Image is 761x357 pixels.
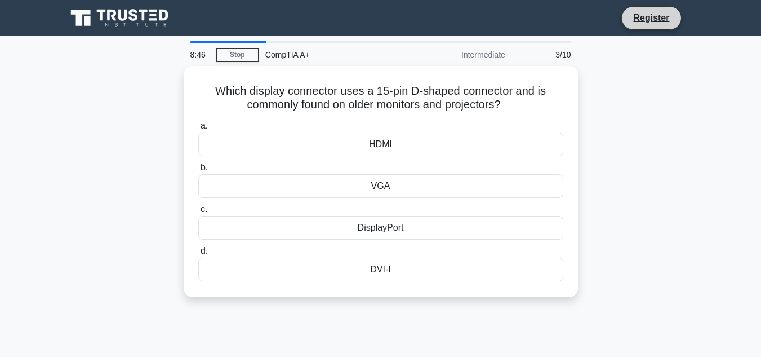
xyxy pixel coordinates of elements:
span: b. [201,162,208,172]
span: a. [201,121,208,130]
div: CompTIA A+ [259,43,413,66]
div: 8:46 [184,43,216,66]
div: HDMI [198,133,563,156]
h5: Which display connector uses a 15-pin D-shaped connector and is commonly found on older monitors ... [197,84,564,112]
a: Register [626,11,676,25]
div: Intermediate [413,43,512,66]
a: Stop [216,48,259,62]
span: d. [201,246,208,255]
div: VGA [198,174,563,198]
span: c. [201,204,207,214]
div: 3/10 [512,43,578,66]
div: DisplayPort [198,216,563,240]
div: DVI-I [198,258,563,281]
